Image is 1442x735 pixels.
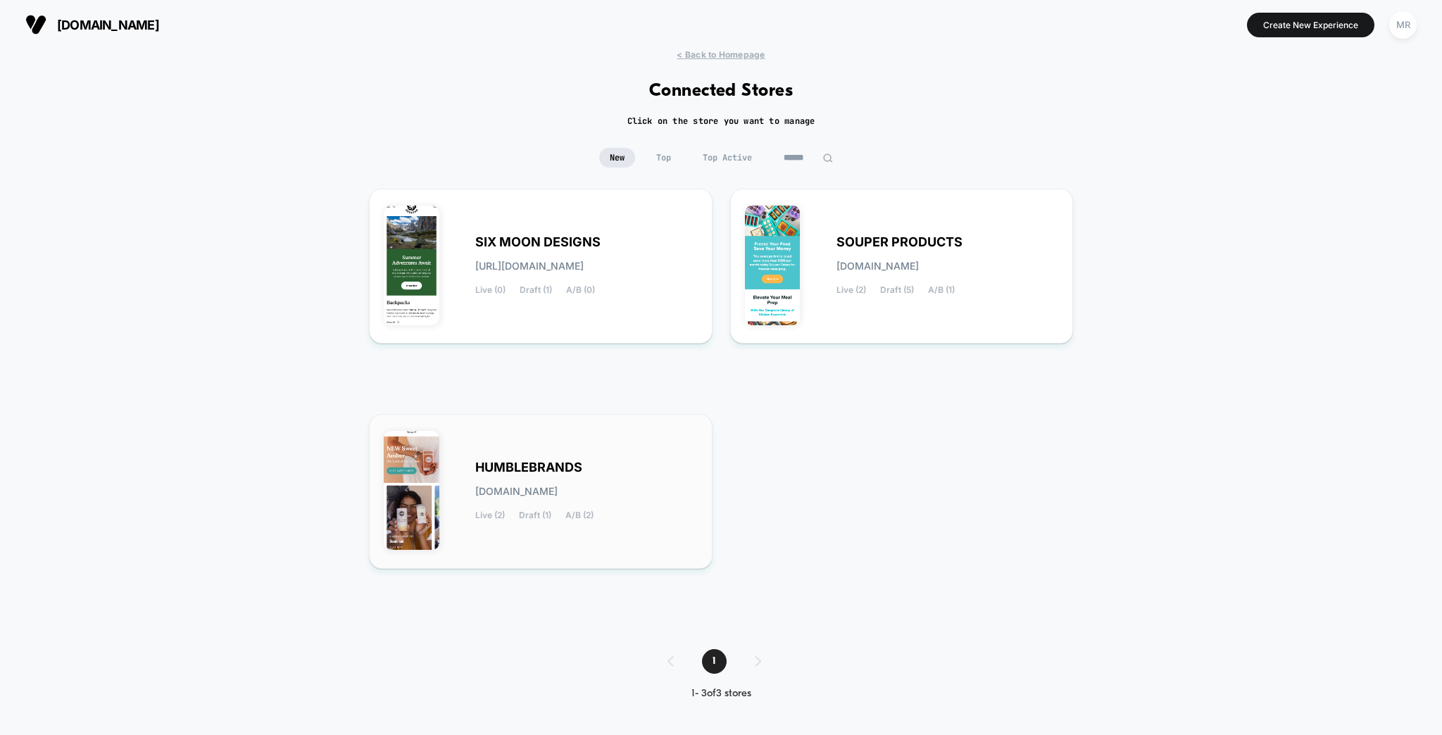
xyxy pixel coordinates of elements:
[475,463,582,472] span: HUMBLEBRANDS
[475,237,601,247] span: SIX MOON DESIGNS
[880,285,914,295] span: Draft (5)
[1385,11,1421,39] button: MR
[745,206,801,325] img: SOUPER_PRODUCTS
[836,237,963,247] span: SOUPER PRODUCTS
[822,153,833,163] img: edit
[653,688,789,700] div: 1 - 3 of 3 stores
[836,261,919,271] span: [DOMAIN_NAME]
[384,206,439,325] img: SIX_MOON_DESIGNS
[836,285,866,295] span: Live (2)
[599,148,635,168] span: New
[25,14,46,35] img: Visually logo
[57,18,159,32] span: [DOMAIN_NAME]
[627,115,815,127] h2: Click on the store you want to manage
[677,49,765,60] span: < Back to Homepage
[519,510,551,520] span: Draft (1)
[565,510,594,520] span: A/B (2)
[1389,11,1417,39] div: MR
[384,431,439,551] img: HUMBLEBRANDS
[21,13,163,36] button: [DOMAIN_NAME]
[520,285,552,295] span: Draft (1)
[475,285,506,295] span: Live (0)
[928,285,955,295] span: A/B (1)
[702,649,727,674] span: 1
[475,510,505,520] span: Live (2)
[649,81,794,101] h1: Connected Stores
[475,261,584,271] span: [URL][DOMAIN_NAME]
[692,148,763,168] span: Top Active
[646,148,682,168] span: Top
[566,285,595,295] span: A/B (0)
[475,486,558,496] span: [DOMAIN_NAME]
[1247,13,1374,37] button: Create New Experience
